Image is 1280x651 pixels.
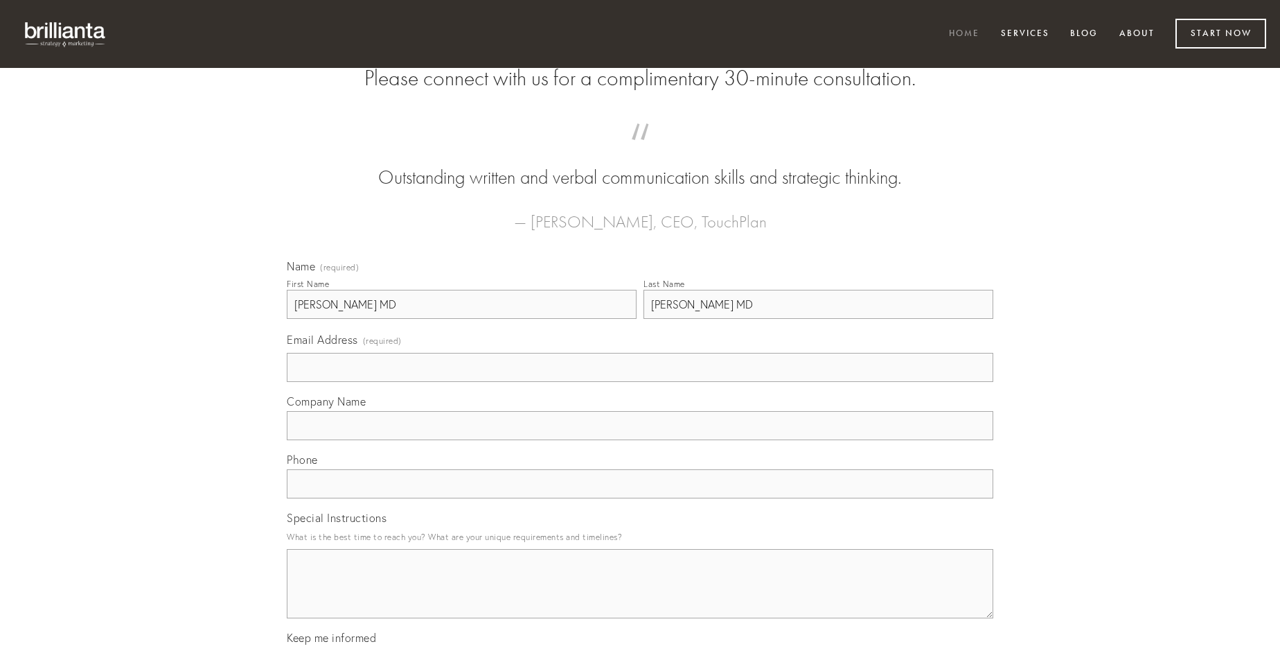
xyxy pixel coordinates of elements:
[287,279,329,289] div: First Name
[14,14,118,54] img: brillianta - research, strategy, marketing
[940,23,988,46] a: Home
[309,191,971,236] figcaption: — [PERSON_NAME], CEO, TouchPlan
[309,137,971,164] span: “
[363,331,402,350] span: (required)
[287,528,993,546] p: What is the best time to reach you? What are your unique requirements and timelines?
[287,453,318,467] span: Phone
[287,394,366,408] span: Company Name
[1110,23,1164,46] a: About
[287,511,386,525] span: Special Instructions
[1061,23,1107,46] a: Blog
[287,259,315,273] span: Name
[287,333,358,347] span: Email Address
[309,137,971,191] blockquote: Outstanding written and verbal communication skills and strategic thinking.
[643,279,685,289] div: Last Name
[287,631,376,645] span: Keep me informed
[320,263,359,272] span: (required)
[287,65,993,92] h2: Please connect with us for a complimentary 30-minute consultation.
[992,23,1058,46] a: Services
[1175,19,1266,49] a: Start Now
